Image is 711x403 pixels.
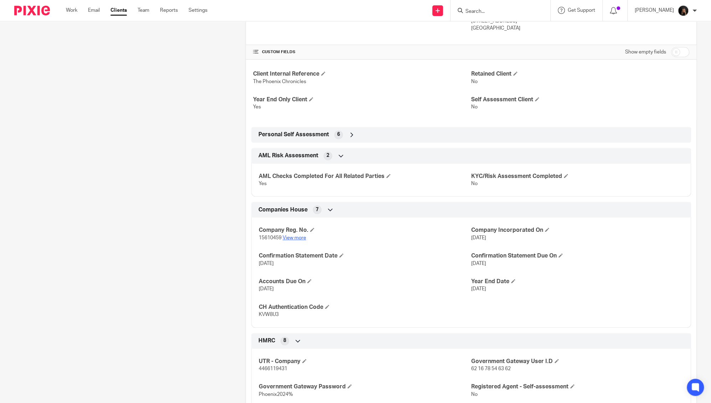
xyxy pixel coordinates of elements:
span: HMRC [258,337,275,345]
span: KVW8U3 [259,312,279,317]
span: [DATE] [471,261,486,266]
h4: CH Authentication Code [259,303,471,311]
span: No [471,392,478,397]
h4: Confirmation Statement Due On [471,252,684,260]
a: Clients [110,7,127,14]
span: Phoenix2024% [259,392,293,397]
span: 8 [283,337,286,344]
h4: Retained Client [471,70,689,78]
h4: Government Gateway Password [259,383,471,391]
span: 2 [326,152,329,159]
span: 15610459 [259,235,282,240]
a: Reports [160,7,178,14]
input: Search [465,9,529,15]
h4: Government Gateway User I.D [471,358,684,365]
img: Pixie [14,6,50,15]
span: Get Support [568,8,595,13]
h4: AML Checks Completed For All Related Parties [259,173,471,180]
h4: CUSTOM FIELDS [253,49,471,55]
a: Team [138,7,149,14]
span: 4466119431 [259,366,287,371]
h4: Accounts Due On [259,278,471,285]
h4: Self Assessment Client [471,96,689,103]
a: View more [283,235,306,240]
span: [DATE] [471,286,486,291]
span: [DATE] [259,286,274,291]
span: AML Risk Assessment [258,152,318,159]
span: Companies House [258,206,308,214]
span: 6 [337,131,340,138]
p: [PERSON_NAME] [635,7,674,14]
span: 62 16 78 54 63 62 [471,366,511,371]
span: 7 [316,206,319,213]
img: 455A9867.jpg [677,5,689,16]
label: Show empty fields [625,49,666,56]
span: Yes [253,104,261,109]
h4: Registered Agent - Self-assessment [471,383,684,391]
span: No [471,79,478,84]
h4: Year End Only Client [253,96,471,103]
span: The Phoenix Chronicles [253,79,306,84]
span: Yes [259,181,267,186]
h4: KYC/Risk Assessment Completed [471,173,684,180]
a: Settings [189,7,207,14]
h4: Year End Date [471,278,684,285]
h4: Confirmation Statement Date [259,252,471,260]
p: [GEOGRAPHIC_DATA] [471,25,689,32]
span: No [471,104,478,109]
span: No [471,181,478,186]
span: [DATE] [471,235,486,240]
a: Work [66,7,77,14]
h4: Company Reg. No. [259,226,471,234]
a: Email [88,7,100,14]
span: [DATE] [259,261,274,266]
h4: UTR - Company [259,358,471,365]
h4: Company Incorporated On [471,226,684,234]
span: Personal Self Assessment [258,131,329,138]
h4: Client Internal Reference [253,70,471,78]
